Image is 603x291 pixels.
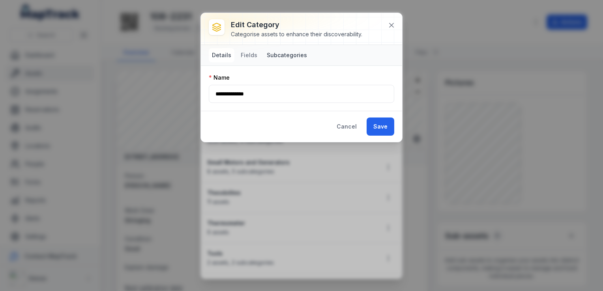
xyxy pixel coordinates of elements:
button: Fields [238,48,260,62]
h3: Edit category [231,19,362,30]
button: Subcategories [264,48,310,62]
label: Name [209,74,230,82]
div: Categorise assets to enhance their discoverability. [231,30,362,38]
button: Cancel [330,118,363,136]
button: Details [209,48,234,62]
button: Save [367,118,394,136]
